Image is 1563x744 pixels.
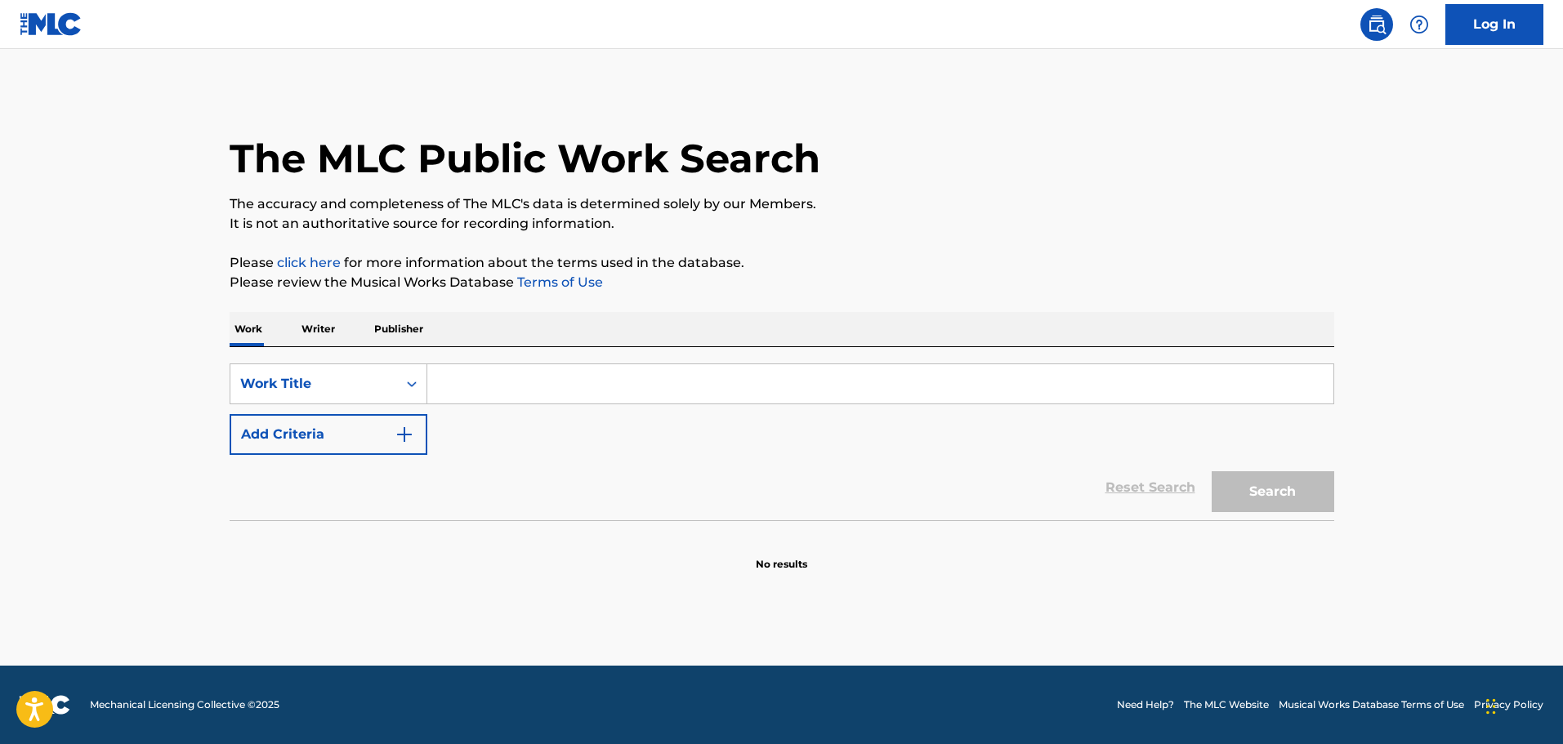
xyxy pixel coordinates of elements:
[1403,8,1436,41] div: Help
[1117,697,1174,712] a: Need Help?
[20,695,70,715] img: logo
[395,425,414,444] img: 9d2ae6d4665cec9f34b9.svg
[1445,4,1543,45] a: Log In
[514,274,603,290] a: Terms of Use
[230,134,820,183] h1: The MLC Public Work Search
[297,312,340,346] p: Writer
[230,214,1334,234] p: It is not an authoritative source for recording information.
[756,537,807,572] p: No results
[90,697,279,712] span: Mechanical Licensing Collective © 2025
[20,12,83,36] img: MLC Logo
[1486,682,1496,731] div: Drag
[230,273,1334,292] p: Please review the Musical Works Database
[1481,666,1563,744] iframe: Chat Widget
[1360,8,1393,41] a: Public Search
[230,253,1334,273] p: Please for more information about the terms used in the database.
[369,312,428,346] p: Publisher
[1409,15,1429,34] img: help
[1367,15,1387,34] img: search
[1184,697,1269,712] a: The MLC Website
[230,312,267,346] p: Work
[230,194,1334,214] p: The accuracy and completeness of The MLC's data is determined solely by our Members.
[230,363,1334,520] form: Search Form
[277,255,341,270] a: click here
[1474,697,1543,712] a: Privacy Policy
[240,374,387,394] div: Work Title
[1279,697,1464,712] a: Musical Works Database Terms of Use
[230,414,427,455] button: Add Criteria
